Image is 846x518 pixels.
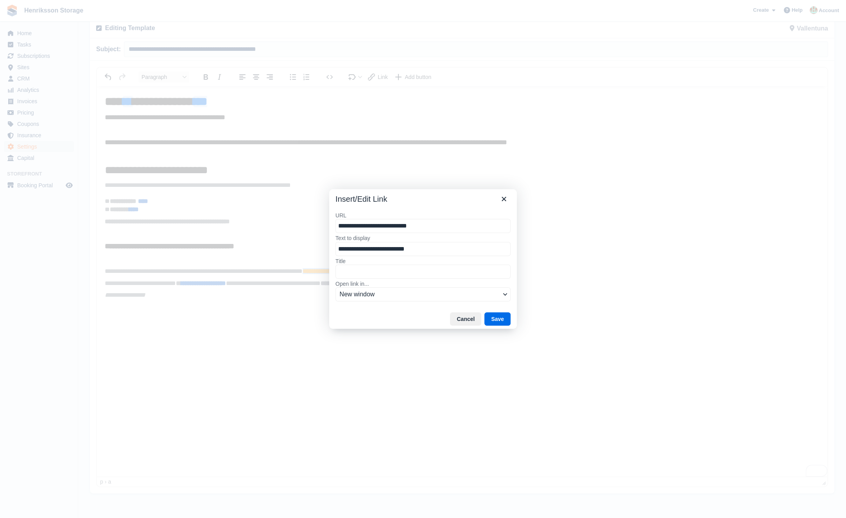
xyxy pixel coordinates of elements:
[335,212,511,219] label: URL
[335,258,511,265] label: Title
[335,194,387,204] h1: Insert/Edit Link
[335,235,511,242] label: Text to display
[335,280,511,287] label: Open link in...
[484,312,511,326] button: Save
[497,192,511,206] button: Close
[450,312,481,326] button: Cancel
[335,287,511,301] button: Open link in...
[340,290,500,299] span: New window
[329,189,517,329] div: Insert/Edit Link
